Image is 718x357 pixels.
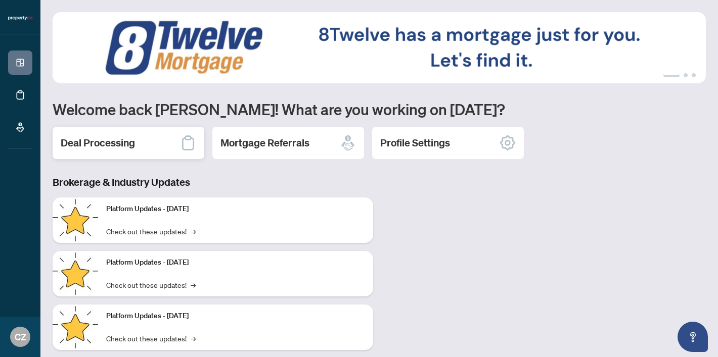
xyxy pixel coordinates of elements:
img: Slide 0 [53,12,706,83]
button: 1 [663,73,680,77]
h1: Welcome back [PERSON_NAME]! What are you working on [DATE]? [53,99,706,119]
h2: Deal Processing [61,136,135,150]
p: Platform Updates - [DATE] [106,257,365,268]
p: Platform Updates - [DATE] [106,311,365,322]
span: → [191,279,196,290]
span: → [191,333,196,344]
a: Check out these updates!→ [106,333,196,344]
span: → [191,226,196,237]
p: Platform Updates - [DATE] [106,203,365,215]
h2: Mortgage Referrals [220,136,309,150]
img: Platform Updates - July 8, 2025 [53,251,98,296]
button: 2 [684,73,688,77]
button: Open asap [678,322,708,352]
img: Platform Updates - July 21, 2025 [53,197,98,243]
h2: Profile Settings [380,136,450,150]
a: Check out these updates!→ [106,226,196,237]
h3: Brokerage & Industry Updates [53,175,373,189]
img: Platform Updates - June 23, 2025 [53,304,98,350]
button: 3 [692,73,696,77]
a: Check out these updates!→ [106,279,196,290]
span: CZ [15,330,26,344]
img: logo [8,15,32,21]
